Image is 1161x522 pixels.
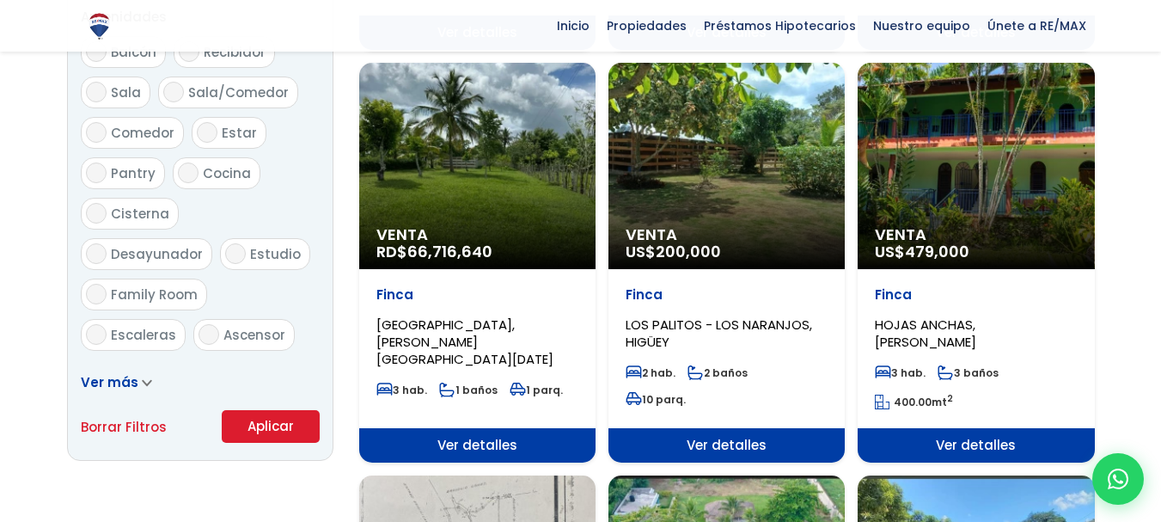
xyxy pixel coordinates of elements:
[178,163,199,183] input: Cocina
[86,163,107,183] input: Pantry
[875,226,1077,243] span: Venta
[111,43,156,61] span: Balcón
[875,241,969,262] span: US$
[598,13,695,39] span: Propiedades
[197,122,217,143] input: Estar
[204,43,266,61] span: Recibidor
[111,124,174,142] span: Comedor
[111,83,141,101] span: Sala
[222,124,257,142] span: Estar
[359,428,596,463] span: Ver detalles
[81,373,138,391] span: Ver más
[84,11,114,41] img: Logo de REMAX
[608,63,845,463] a: Venta US$200,000 Finca LOS PALITOS - LOS NARANJOS, HIGÜEY 2 hab. 2 baños 10 parq. Ver detalles
[938,365,999,380] span: 3 baños
[626,316,812,351] span: LOS PALITOS - LOS NARANJOS, HIGÜEY
[111,164,156,182] span: Pantry
[626,392,686,407] span: 10 parq.
[376,286,578,304] p: Finca
[81,373,152,391] a: Ver más
[86,284,107,304] input: Family Room
[894,395,932,409] span: 400.00
[510,383,563,397] span: 1 parq.
[695,13,865,39] span: Préstamos Hipotecarios
[905,241,969,262] span: 479,000
[875,395,953,409] span: mt
[548,13,598,39] span: Inicio
[222,410,320,443] button: Aplicar
[86,243,107,264] input: Desayunador
[858,63,1094,463] a: Venta US$479,000 Finca HOJAS ANCHAS, [PERSON_NAME] 3 hab. 3 baños 400.00mt2 Ver detalles
[875,365,926,380] span: 3 hab.
[407,241,492,262] span: 66,716,640
[858,428,1094,463] span: Ver detalles
[111,205,169,223] span: Cisterna
[947,392,953,405] sup: 2
[626,286,828,304] p: Finca
[865,13,979,39] span: Nuestro equipo
[163,82,184,102] input: Sala/Comedor
[86,203,107,224] input: Cisterna
[376,316,553,368] span: [GEOGRAPHIC_DATA], [PERSON_NAME][GEOGRAPHIC_DATA][DATE]
[223,326,285,344] span: Ascensor
[81,416,167,438] a: Borrar Filtros
[875,286,1077,304] p: Finca
[111,286,198,304] span: Family Room
[979,13,1095,39] span: Únete a RE/MAX
[225,243,246,264] input: Estudio
[875,316,976,351] span: HOJAS ANCHAS, [PERSON_NAME]
[376,383,427,397] span: 3 hab.
[86,324,107,345] input: Escaleras
[626,226,828,243] span: Venta
[359,63,596,463] a: Venta RD$66,716,640 Finca [GEOGRAPHIC_DATA], [PERSON_NAME][GEOGRAPHIC_DATA][DATE] 3 hab. 1 baños ...
[111,245,203,263] span: Desayunador
[179,41,199,62] input: Recibidor
[376,226,578,243] span: Venta
[203,164,251,182] span: Cocina
[656,241,721,262] span: 200,000
[86,122,107,143] input: Comedor
[439,383,498,397] span: 1 baños
[376,241,492,262] span: RD$
[626,241,721,262] span: US$
[188,83,289,101] span: Sala/Comedor
[250,245,301,263] span: Estudio
[687,365,748,380] span: 2 baños
[86,82,107,102] input: Sala
[608,428,845,463] span: Ver detalles
[86,41,107,62] input: Balcón
[199,324,219,345] input: Ascensor
[626,365,675,380] span: 2 hab.
[111,326,176,344] span: Escaleras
